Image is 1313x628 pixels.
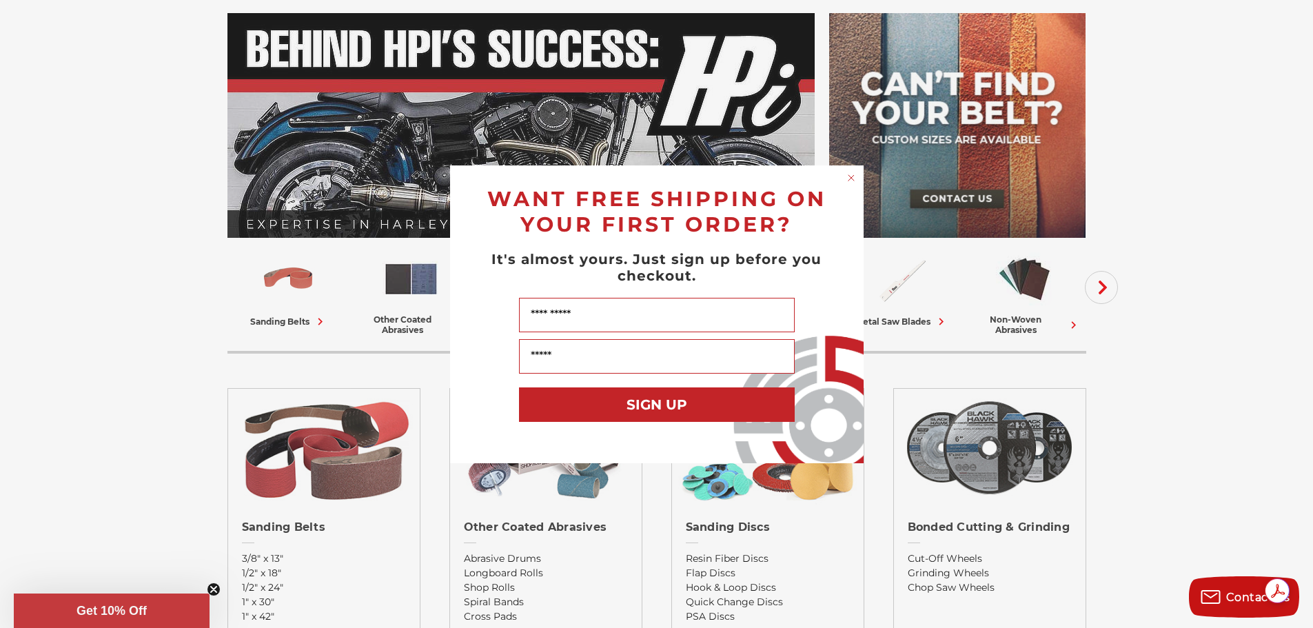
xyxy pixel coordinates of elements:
span: Contact us [1226,591,1290,604]
button: SIGN UP [519,387,795,422]
button: Contact us [1189,576,1299,618]
button: Close dialog [844,171,858,185]
span: It's almost yours. Just sign up before you checkout. [491,251,822,284]
span: WANT FREE SHIPPING ON YOUR FIRST ORDER? [487,186,826,237]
